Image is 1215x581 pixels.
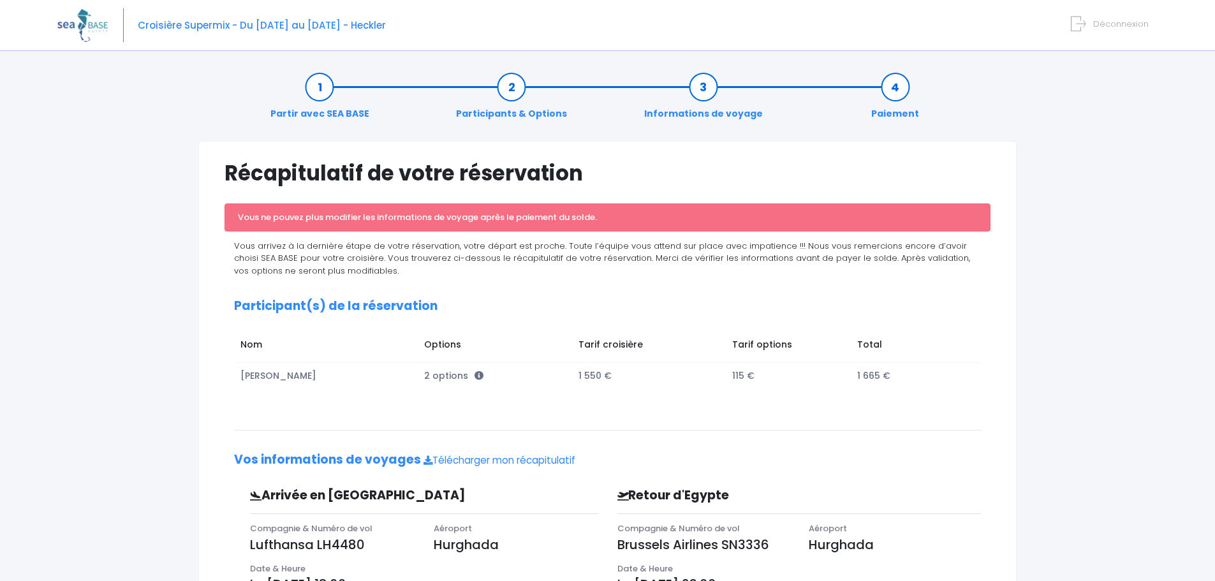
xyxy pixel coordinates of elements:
[225,161,990,186] h1: Récapitulatif de votre réservation
[1093,18,1149,30] span: Déconnexion
[865,80,925,121] a: Paiement
[638,80,769,121] a: Informations de voyage
[234,299,981,314] h2: Participant(s) de la réservation
[809,535,981,554] p: Hurghada
[617,522,740,534] span: Compagnie & Numéro de vol
[424,369,483,382] span: 2 options
[726,332,851,362] td: Tarif options
[250,535,415,554] p: Lufthansa LH4480
[240,489,516,503] h3: Arrivée en [GEOGRAPHIC_DATA]
[225,203,990,232] div: Vous ne pouvez plus modifier les informations de voyage après le paiement du solde.
[234,362,418,388] td: [PERSON_NAME]
[138,18,386,32] span: Croisière Supermix - Du [DATE] au [DATE] - Heckler
[617,563,673,575] span: Date & Heure
[264,80,376,121] a: Partir avec SEA BASE
[809,522,847,534] span: Aéroport
[250,563,306,575] span: Date & Heure
[434,535,598,554] p: Hurghada
[726,362,851,388] td: 115 €
[423,453,575,467] a: Télécharger mon récapitulatif
[234,240,970,277] span: Vous arrivez à la dernière étape de votre réservation, votre départ est proche. Toute l’équipe vo...
[572,362,726,388] td: 1 550 €
[608,489,895,503] h3: Retour d'Egypte
[851,362,969,388] td: 1 665 €
[851,332,969,362] td: Total
[450,80,573,121] a: Participants & Options
[418,332,572,362] td: Options
[572,332,726,362] td: Tarif croisière
[234,332,418,362] td: Nom
[250,522,372,534] span: Compagnie & Numéro de vol
[234,453,981,467] h2: Vos informations de voyages
[434,522,472,534] span: Aéroport
[617,535,790,554] p: Brussels Airlines SN3336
